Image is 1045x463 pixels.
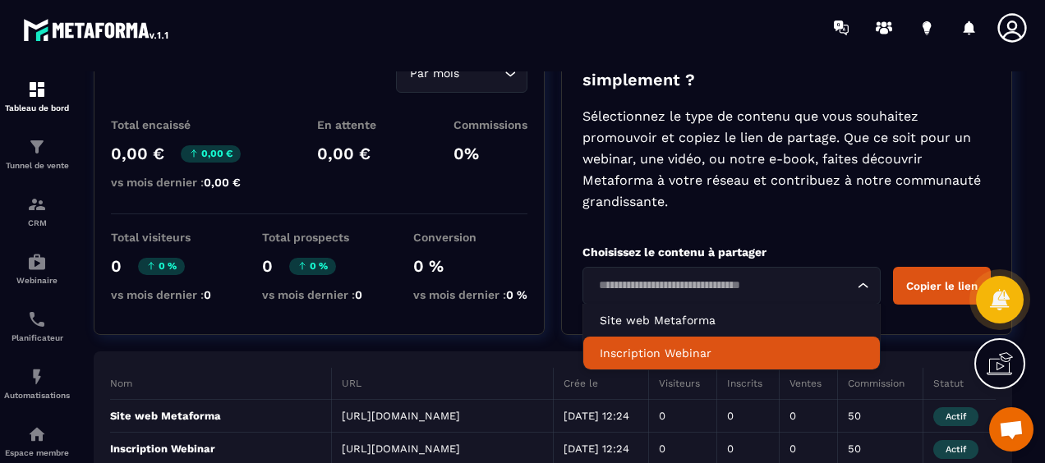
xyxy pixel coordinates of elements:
img: automations [27,424,47,444]
p: vs mois dernier : [111,288,211,301]
td: 0 [779,400,837,433]
p: [DATE] 12:24 [564,410,639,422]
span: 0,00 € [204,176,241,189]
a: formationformationCRM [4,182,70,240]
th: Crée le [553,368,649,400]
p: Automatisations [4,391,70,400]
a: automationsautomationsWebinaire [4,240,70,297]
img: formation [27,195,47,214]
a: formationformationTunnel de vente [4,125,70,182]
img: formation [27,80,47,99]
td: 0 [649,400,717,433]
span: 0 [204,288,211,301]
td: 0 [717,400,779,433]
span: Actif [933,407,978,426]
img: automations [27,252,47,272]
th: Statut [923,368,996,400]
span: 0 [355,288,362,301]
img: logo [23,15,171,44]
p: Site web Metaforma [110,410,321,422]
p: vs mois dernier : [262,288,362,301]
button: Copier le lien [893,267,991,305]
p: vs mois dernier : [111,176,241,189]
p: Total prospects [262,231,362,244]
td: [URL][DOMAIN_NAME] [332,400,554,433]
input: Search for option [463,65,500,83]
p: Commissions [453,118,527,131]
div: Search for option [396,55,527,93]
p: 0 [262,256,273,276]
span: Actif [933,440,978,459]
p: Sélectionnez le type de contenu que vous souhaitez promouvoir et copiez le lien de partage. Que c... [582,106,991,213]
a: schedulerschedulerPlanificateur [4,297,70,355]
th: Visiteurs [649,368,717,400]
td: 50 [837,400,923,433]
p: Espace membre [4,448,70,457]
th: Inscrits [717,368,779,400]
p: 0,00 € [111,144,164,163]
span: 0 % [506,288,527,301]
a: formationformationTableau de bord [4,67,70,125]
th: Commission [837,368,923,400]
p: 0,00 € [317,144,376,163]
span: Par mois [407,65,463,83]
p: Planificateur [4,333,70,342]
p: Total encaissé [111,118,241,131]
p: En attente [317,118,376,131]
th: URL [332,368,554,400]
input: Search for option [593,277,854,295]
p: Tableau de bord [4,103,70,112]
p: Webinaire [4,276,70,285]
p: 0% [453,144,527,163]
p: Total visiteurs [111,231,211,244]
p: 0 [111,256,122,276]
p: vs mois dernier : [413,288,527,301]
p: [DATE] 12:24 [564,442,639,455]
p: 0 % [138,258,185,275]
th: Ventes [779,368,837,400]
th: Nom [110,368,332,400]
p: Tunnel de vente [4,161,70,170]
p: CRM [4,218,70,227]
p: Conversion [413,231,527,244]
p: Inscription Webinar [600,345,863,361]
a: automationsautomationsAutomatisations [4,355,70,412]
img: scheduler [27,309,47,329]
p: Choisissez le contenu à partager [582,245,991,259]
img: automations [27,367,47,387]
p: 0 % [413,256,527,276]
div: Search for option [582,267,881,305]
p: 0 % [289,258,336,275]
p: Site web Metaforma [600,312,863,328]
p: Inscription Webinar [110,442,321,455]
p: 0,00 € [181,145,241,163]
img: formation [27,137,47,157]
a: Ouvrir le chat [989,407,1033,452]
